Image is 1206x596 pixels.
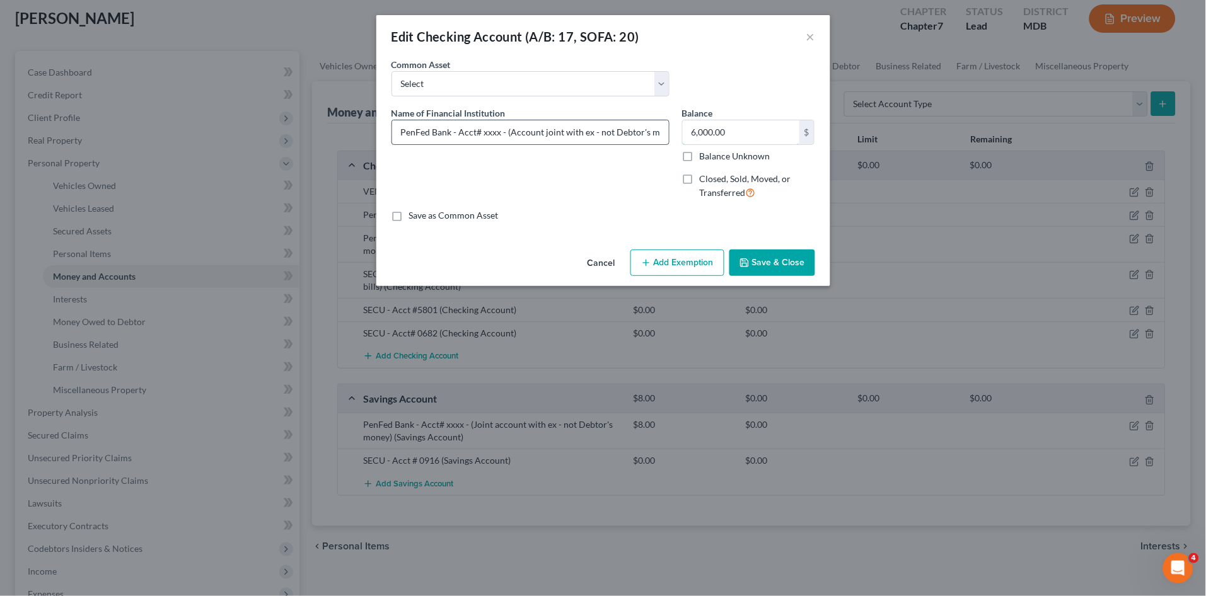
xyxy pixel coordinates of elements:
button: Save & Close [729,249,815,276]
button: × [806,29,815,44]
label: Balance Unknown [700,150,770,163]
span: Closed, Sold, Moved, or Transferred [700,173,791,198]
input: 0.00 [683,120,799,144]
label: Common Asset [391,58,451,71]
input: Enter name... [392,120,669,144]
label: Save as Common Asset [409,209,499,222]
label: Balance [682,106,713,120]
div: $ [799,120,815,144]
div: Edit Checking Account (A/B: 17, SOFA: 20) [391,28,639,45]
span: Name of Financial Institution [391,108,506,118]
span: 4 [1189,553,1199,563]
button: Add Exemption [630,249,724,276]
iframe: Intercom live chat [1163,553,1193,583]
button: Cancel [577,251,625,276]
